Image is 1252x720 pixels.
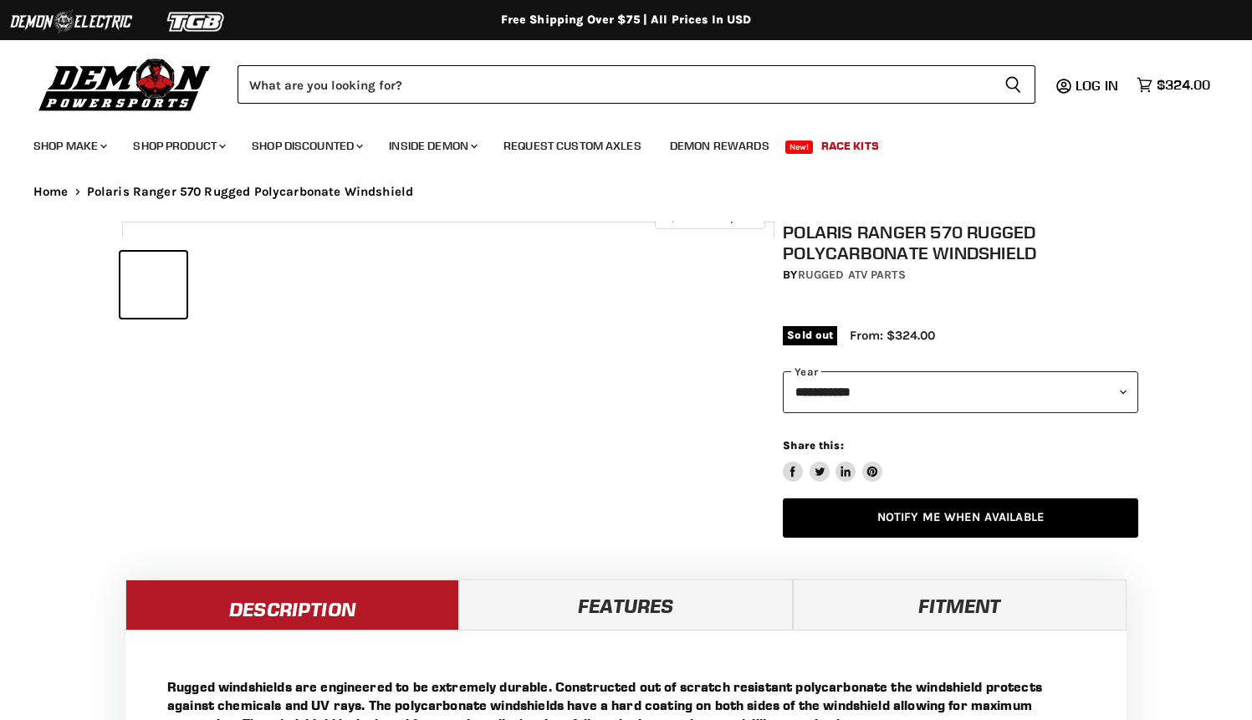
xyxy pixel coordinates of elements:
span: $324.00 [1157,77,1210,93]
input: Search [238,65,991,104]
a: Home [33,185,69,199]
a: Shop Product [120,129,236,163]
select: year [783,371,1138,412]
a: Request Custom Axles [491,129,654,163]
a: $324.00 [1128,73,1219,97]
a: Rugged ATV Parts [798,268,906,282]
a: Description [125,580,459,630]
button: IMAGE thumbnail [120,252,187,318]
ul: Main menu [21,122,1206,163]
div: by [783,266,1138,284]
a: Fitment [793,580,1127,630]
h1: Polaris Ranger 570 Rugged Polycarbonate Windshield [783,222,1138,263]
a: Shop Make [21,129,117,163]
img: TGB Logo 2 [134,6,259,38]
span: New! [785,140,814,154]
span: From: $324.00 [850,328,935,343]
span: Share this: [783,439,843,452]
a: Inside Demon [376,129,488,163]
a: Features [459,580,793,630]
a: Notify Me When Available [783,498,1138,538]
img: Demon Electric Logo 2 [8,6,134,38]
span: Polaris Ranger 570 Rugged Polycarbonate Windshield [87,185,414,199]
span: Sold out [783,326,837,345]
span: Click to expand [663,211,756,223]
span: Log in [1076,77,1118,94]
img: Demon Powersports [33,54,217,114]
form: Product [238,65,1035,104]
a: Shop Discounted [239,129,373,163]
aside: Share this: [783,438,882,483]
a: Log in [1068,78,1128,93]
a: Race Kits [809,129,892,163]
a: Demon Rewards [657,129,782,163]
button: Search [991,65,1035,104]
